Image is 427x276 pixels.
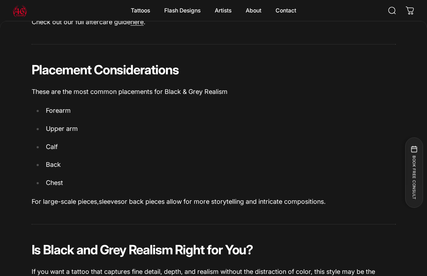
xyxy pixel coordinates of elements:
[239,3,268,18] summary: About
[32,87,396,97] p: These are the most common placements for Black & Grey Realism
[124,3,157,18] summary: Tattoos
[46,160,396,170] p: Back
[32,197,396,207] p: For large-scale pieces, or back pieces allow for more storytelling and intricate compositions.
[124,3,303,18] nav: Primary
[32,62,179,78] b: Placement Considerations
[208,3,239,18] summary: Artists
[130,18,144,26] a: here
[46,124,396,134] p: Upper arm
[157,3,208,18] summary: Flash Designs
[268,3,303,18] a: Contact
[46,178,396,188] p: Chest
[99,198,121,205] a: sleeves
[405,138,423,208] button: BOOK FREE CONSULT
[46,106,396,116] p: Forearm
[32,242,253,258] b: Is Black and Grey Realism Right for You?
[46,142,396,152] p: Calf
[402,3,418,18] a: 0 items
